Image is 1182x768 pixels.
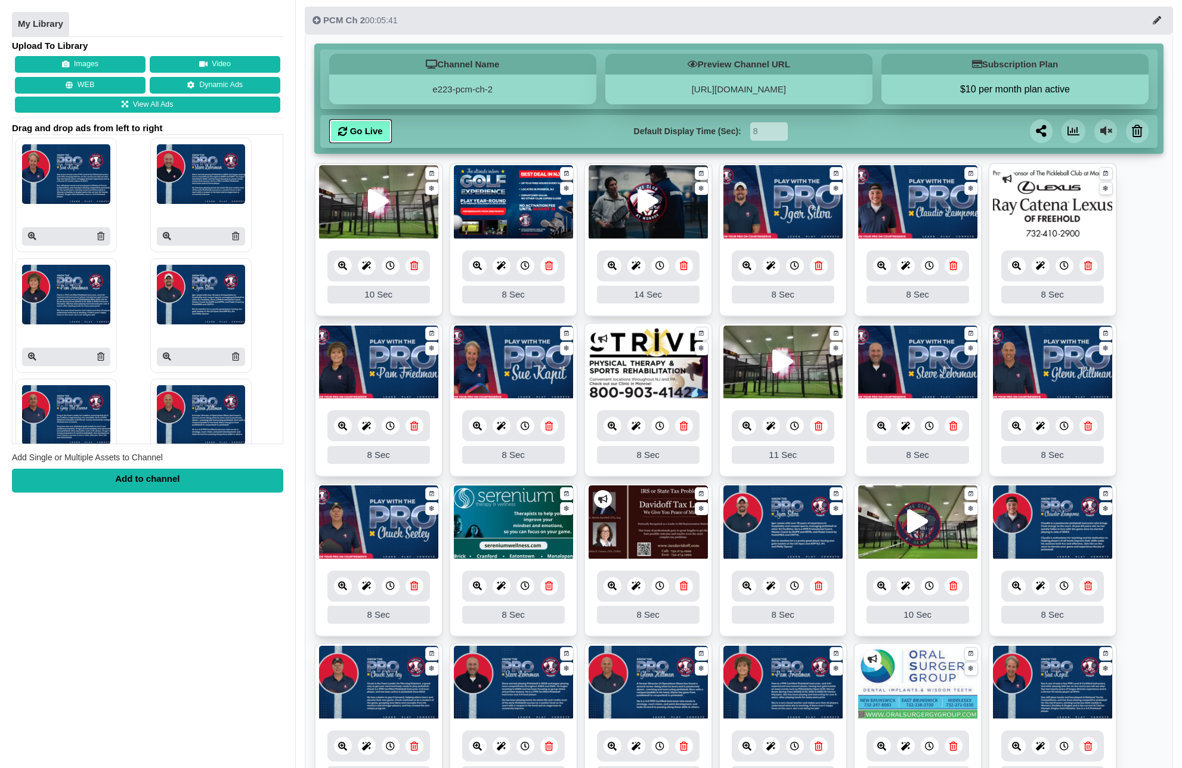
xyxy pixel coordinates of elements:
[157,145,245,205] img: P250x250 image processing20251015 2415956 qelfhc
[12,123,283,135] span: Drag and drop ads from left to right
[15,57,146,73] button: Images
[589,165,708,240] img: Screenshot25020250522 437282 19b1xcp
[157,265,245,325] img: P250x250 image processing20251015 2415956 18nfwda
[312,14,397,26] div: 00:05:41
[327,606,430,624] div: 8 Sec
[319,165,438,240] img: Screenshot25020250522 437282 dfrcy1
[881,83,1149,95] button: $10 per month plan active
[723,326,843,400] img: Screenshot25020250522 437282 dfrcy1
[858,646,977,720] img: 1354.987 kb
[462,446,565,464] div: 8 Sec
[597,606,700,624] div: 8 Sec
[993,485,1112,560] img: 3.377 mb
[329,75,596,104] div: e223-pcm-ch-2
[732,286,834,304] div: 8 Sec
[319,485,438,560] img: 3.280 mb
[327,286,430,304] div: 10 Sec
[462,606,565,624] div: 8 Sec
[993,326,1112,400] img: 3.260 mb
[634,125,741,138] label: Default Display Time (Sec):
[150,57,280,73] button: Video
[881,54,1149,75] h5: Subscription Plan
[589,326,708,400] img: 871.419 kb
[319,646,438,720] img: 3.368 mb
[454,165,573,240] img: 3.248 mb
[858,485,977,560] img: Screenshot25020250522 437282 1vnypy1
[305,7,1173,34] button: PCM Ch 200:05:41
[462,286,565,304] div: 8 Sec
[732,446,834,464] div: 11 Sec
[993,646,1112,720] img: 3.378 mb
[867,606,969,624] div: 10 Sec
[15,97,280,113] a: View All Ads
[750,122,788,141] input: Seconds
[1122,711,1182,768] iframe: Chat Widget
[597,286,700,304] div: 14 Sec
[454,326,573,400] img: 3.278 mb
[993,165,1112,240] img: 253.192 kb
[1001,446,1104,464] div: 8 Sec
[454,646,573,720] img: 3.371 mb
[858,326,977,400] img: 3.207 mb
[589,646,708,720] img: 3.357 mb
[319,326,438,400] img: 3.240 mb
[454,485,573,560] img: 409.634 kb
[723,485,843,560] img: 3.344 mb
[692,84,786,94] a: [URL][DOMAIN_NAME]
[12,12,69,37] a: My Library
[732,606,834,624] div: 8 Sec
[723,165,843,240] img: 3.261 mb
[329,119,392,143] a: Go Live
[22,265,110,325] img: P250x250 image processing20251015 2415956 ry645b
[22,145,110,205] img: P250x250 image processing20251015 2415956 pqaxjt
[15,78,146,94] button: WEB
[12,469,283,493] div: Add to channel
[22,386,110,445] img: P250x250 image processing20251015 2415956 hsca5c
[323,15,365,25] span: PCM Ch 2
[723,646,843,720] img: 3.391 mb
[858,165,977,240] img: 3.287 mb
[157,386,245,445] img: P250x250 image processing20251015 2415956 19tvy1b
[605,54,872,75] h5: Preview Channel URL
[1001,606,1104,624] div: 8 Sec
[12,40,283,52] h4: Upload To Library
[327,446,430,464] div: 8 Sec
[597,446,700,464] div: 8 Sec
[867,286,969,304] div: 8 Sec
[12,453,163,463] span: Add Single or Multiple Assets to Channel
[589,485,708,560] img: 759.951 kb
[867,446,969,464] div: 8 Sec
[1001,286,1104,304] div: 8 Sec
[150,78,280,94] a: Dynamic Ads
[329,54,596,75] h5: Channel Name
